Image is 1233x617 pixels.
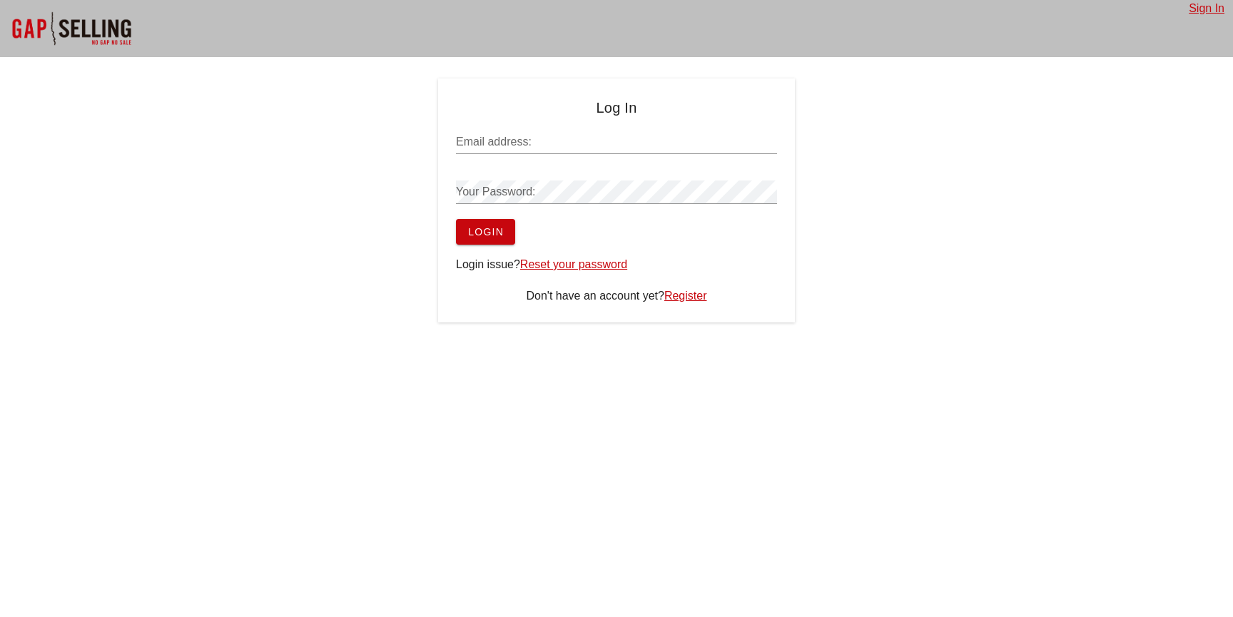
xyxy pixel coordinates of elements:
h4: Log In [456,96,777,119]
a: Sign In [1189,2,1224,14]
button: Login [456,219,515,245]
a: Reset your password [520,258,627,270]
span: Login [467,226,504,238]
div: Don't have an account yet? [456,287,777,305]
a: Register [664,290,707,302]
div: Login issue? [456,256,777,273]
